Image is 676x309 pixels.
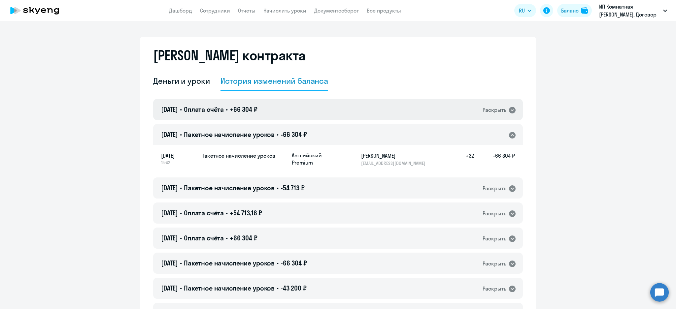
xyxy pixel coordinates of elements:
span: • [226,105,228,113]
span: [DATE] [161,259,178,267]
a: Все продукты [367,7,401,14]
span: Оплата счёта [184,234,224,242]
span: RU [519,7,525,15]
span: +66 304 ₽ [230,105,257,113]
span: • [180,105,182,113]
span: • [226,209,228,217]
span: • [277,284,279,292]
div: Раскрыть [483,234,506,243]
img: balance [581,7,588,14]
p: ИП Комнатная [PERSON_NAME], Договор [599,3,660,18]
span: • [277,184,279,192]
span: [DATE] [161,105,178,113]
span: Пакетное начисление уроков [184,130,275,139]
div: Раскрыть [483,285,506,293]
p: [EMAIL_ADDRESS][DOMAIN_NAME] [361,160,429,166]
span: [DATE] [161,184,178,192]
button: RU [514,4,536,17]
h5: Пакетное начисление уроков [201,152,287,160]
div: Баланс [561,7,579,15]
span: • [277,259,279,267]
span: -66 304 ₽ [281,130,307,139]
a: Начислить уроки [263,7,306,14]
span: Оплата счёта [184,209,224,217]
span: • [180,184,182,192]
span: [DATE] [161,209,178,217]
div: Раскрыть [483,106,506,114]
span: -43 200 ₽ [281,284,307,292]
span: [DATE] [161,234,178,242]
h5: -66 304 ₽ [474,152,515,166]
a: Сотрудники [200,7,230,14]
p: Английский Premium [292,152,341,166]
a: Дашборд [169,7,192,14]
div: Раскрыть [483,260,506,268]
span: • [226,234,228,242]
div: Раскрыть [483,209,506,218]
div: Раскрыть [483,184,506,193]
span: -66 304 ₽ [281,259,307,267]
a: Документооборот [314,7,359,14]
span: Оплата счёта [184,105,224,113]
span: • [180,284,182,292]
div: Деньги и уроки [153,76,210,86]
a: Отчеты [238,7,255,14]
div: История изменений баланса [220,76,328,86]
span: • [180,259,182,267]
button: ИП Комнатная [PERSON_NAME], Договор [596,3,670,18]
span: -54 713 ₽ [281,184,305,192]
span: Пакетное начисление уроков [184,259,275,267]
h5: +32 [453,152,474,166]
span: +66 304 ₽ [230,234,257,242]
span: • [180,209,182,217]
span: [DATE] [161,284,178,292]
span: 15:42 [161,160,196,166]
span: • [277,130,279,139]
span: [DATE] [161,130,178,139]
h5: [PERSON_NAME] [361,152,429,160]
span: +54 713,16 ₽ [230,209,262,217]
span: Пакетное начисление уроков [184,284,275,292]
span: • [180,234,182,242]
h2: [PERSON_NAME] контракта [153,47,306,63]
span: • [180,130,182,139]
span: Пакетное начисление уроков [184,184,275,192]
span: [DATE] [161,152,196,160]
button: Балансbalance [557,4,592,17]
